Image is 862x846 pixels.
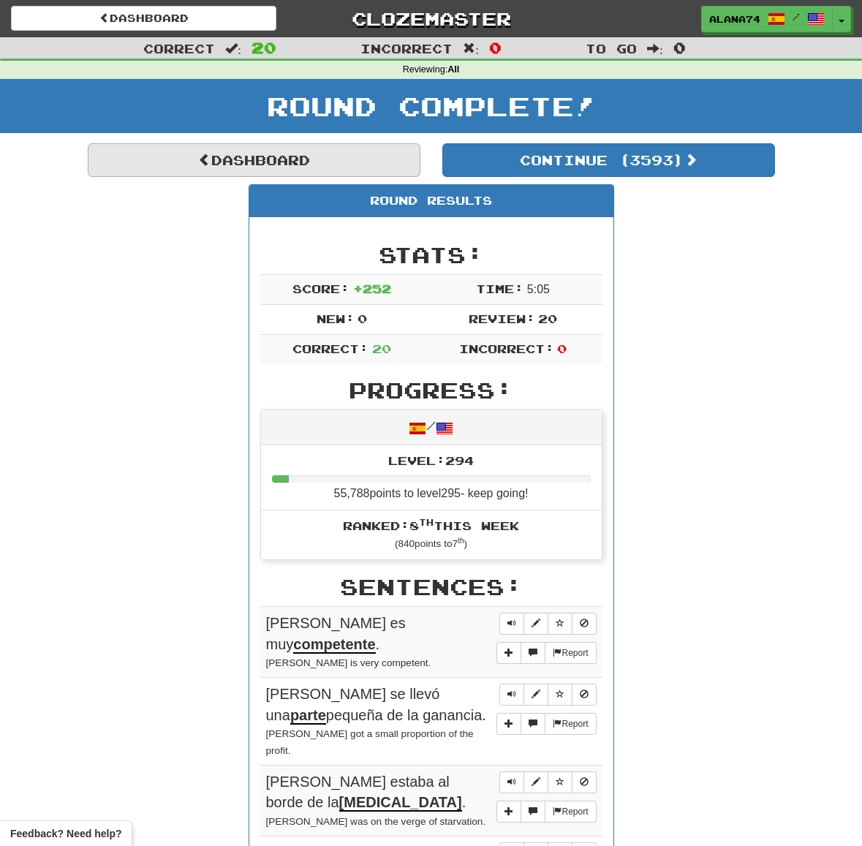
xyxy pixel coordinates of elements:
[557,341,567,355] span: 0
[523,771,548,793] button: Edit sentence
[225,42,241,55] span: :
[523,613,548,635] button: Edit sentence
[360,41,453,56] span: Incorrect
[496,713,596,735] div: More sentence controls
[489,39,502,56] span: 0
[496,713,521,735] button: Add sentence to collection
[266,816,486,827] small: [PERSON_NAME] was on the verge of starvation.
[476,282,523,295] span: Time:
[266,657,431,668] small: [PERSON_NAME] is very competent.
[266,728,474,756] small: [PERSON_NAME] got a small proportion of the profit.
[496,642,521,664] button: Add sentence to collection
[586,41,637,56] span: To go
[545,713,596,735] button: Report
[545,642,596,664] button: Report
[260,378,602,402] h2: Progress:
[353,282,391,295] span: + 252
[523,684,548,706] button: Edit sentence
[261,445,602,511] li: 55,788 points to level 295 - keep going!
[458,537,464,545] sup: th
[249,185,613,217] div: Round Results
[496,642,596,664] div: More sentence controls
[266,686,486,725] span: [PERSON_NAME] se llevó una pequeña de la ganancia.
[447,64,459,75] strong: All
[88,143,420,177] a: Dashboard
[372,341,391,355] span: 20
[343,518,519,532] span: Ranked: 8 this week
[548,684,572,706] button: Toggle favorite
[266,774,466,812] span: [PERSON_NAME] estaba al borde de la .
[298,6,564,31] a: Clozemaster
[499,771,597,793] div: Sentence controls
[358,311,367,325] span: 0
[260,243,602,267] h2: Stats:
[469,311,535,325] span: Review:
[793,12,800,22] span: /
[266,615,406,654] span: [PERSON_NAME] es muy .
[527,283,550,295] span: 5 : 0 5
[572,684,597,706] button: Toggle ignore
[701,6,833,32] a: Alana74 /
[496,801,596,823] div: More sentence controls
[290,707,326,725] u: parte
[339,794,462,812] u: [MEDICAL_DATA]
[548,771,572,793] button: Toggle favorite
[673,39,686,56] span: 0
[709,12,760,26] span: Alana74
[252,39,276,56] span: 20
[293,636,375,654] u: competente
[292,341,368,355] span: Correct:
[10,826,121,841] span: Open feedback widget
[548,613,572,635] button: Toggle favorite
[538,311,557,325] span: 20
[317,311,355,325] span: New:
[292,282,349,295] span: Score:
[499,684,524,706] button: Play sentence audio
[5,91,857,121] h1: Round Complete!
[143,41,215,56] span: Correct
[388,453,474,467] span: Level: 294
[395,538,467,549] small: ( 840 points to 7 )
[11,6,276,31] a: Dashboard
[572,771,597,793] button: Toggle ignore
[545,801,596,823] button: Report
[499,613,524,635] button: Play sentence audio
[572,613,597,635] button: Toggle ignore
[261,410,602,445] div: /
[499,684,597,706] div: Sentence controls
[496,801,521,823] button: Add sentence to collection
[463,42,479,55] span: :
[260,575,602,599] h2: Sentences:
[499,613,597,635] div: Sentence controls
[419,517,434,527] sup: th
[647,42,663,55] span: :
[459,341,554,355] span: Incorrect:
[442,143,775,177] button: Continue (3593)
[499,771,524,793] button: Play sentence audio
